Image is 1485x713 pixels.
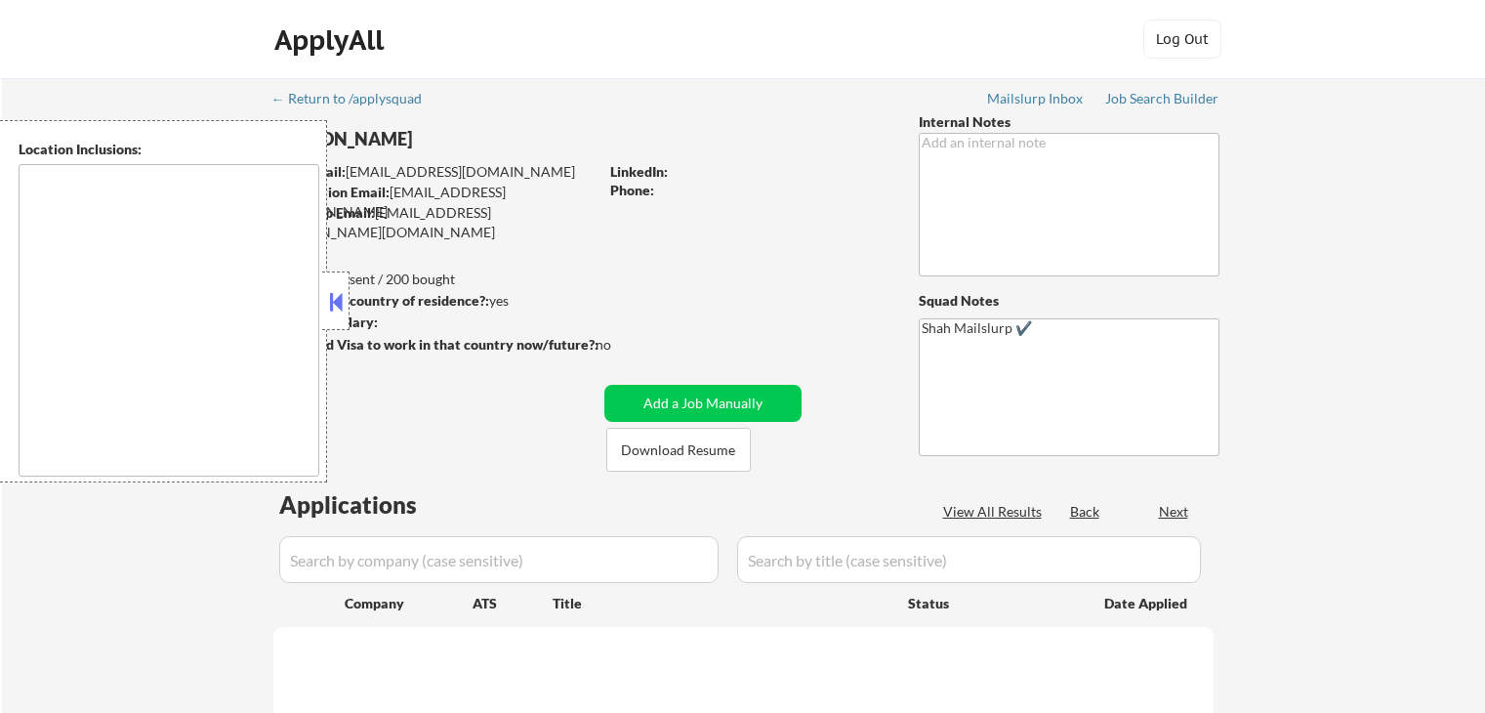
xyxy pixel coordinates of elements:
div: Job Search Builder [1105,92,1219,105]
div: [EMAIL_ADDRESS][DOMAIN_NAME] [274,162,598,182]
div: 123 sent / 200 bought [272,270,598,289]
strong: Phone: [610,182,654,198]
button: Log Out [1143,20,1221,59]
a: Mailslurp Inbox [987,91,1085,110]
div: ← Return to /applysquad [271,92,440,105]
div: [PERSON_NAME] [273,127,675,151]
div: Squad Notes [919,291,1219,311]
button: Add a Job Manually [604,385,802,422]
div: Next [1159,502,1190,522]
div: yes [272,291,592,311]
div: Company [345,594,473,613]
div: Date Applied [1104,594,1190,613]
div: Back [1070,502,1101,522]
div: [EMAIL_ADDRESS][DOMAIN_NAME] [274,183,598,221]
a: ← Return to /applysquad [271,91,440,110]
div: Applications [279,493,473,517]
button: Download Resume [606,428,751,472]
input: Search by company (case sensitive) [279,536,719,583]
div: ATS [473,594,553,613]
strong: Can work in country of residence?: [272,292,489,309]
div: ApplyAll [274,23,390,57]
div: Title [553,594,889,613]
div: no [596,335,651,355]
div: Status [908,585,1076,620]
div: View All Results [943,502,1048,522]
strong: Will need Visa to work in that country now/future?: [273,336,598,353]
div: [EMAIL_ADDRESS][PERSON_NAME][DOMAIN_NAME] [273,203,598,241]
div: Location Inclusions: [19,140,319,159]
strong: LinkedIn: [610,163,668,180]
div: Internal Notes [919,112,1219,132]
input: Search by title (case sensitive) [737,536,1201,583]
div: Mailslurp Inbox [987,92,1085,105]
